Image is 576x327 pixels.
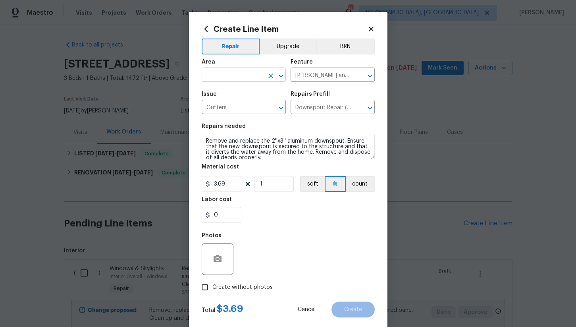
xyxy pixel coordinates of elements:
[298,307,316,313] span: Cancel
[212,283,273,292] span: Create without photos
[291,59,313,65] h5: Feature
[202,164,239,170] h5: Material cost
[202,59,215,65] h5: Area
[202,25,368,33] h2: Create Line Item
[344,307,362,313] span: Create
[202,197,232,202] h5: Labor cost
[364,70,376,81] button: Open
[202,39,260,54] button: Repair
[275,103,287,114] button: Open
[260,39,316,54] button: Upgrade
[285,302,328,317] button: Cancel
[346,176,375,192] button: count
[217,304,243,313] span: $ 3.69
[202,233,222,238] h5: Photos
[300,176,325,192] button: sqft
[202,134,375,159] textarea: Remove and replace the 2''x3'' aluminum downspout. Ensure that the new downspout is secured to th...
[202,305,243,314] div: Total
[331,302,375,317] button: Create
[202,124,246,129] h5: Repairs needed
[291,91,330,97] h5: Repairs Prefill
[275,70,287,81] button: Open
[316,39,375,54] button: BRN
[265,70,276,81] button: Clear
[202,91,217,97] h5: Issue
[364,103,376,114] button: Open
[325,176,346,192] button: ft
